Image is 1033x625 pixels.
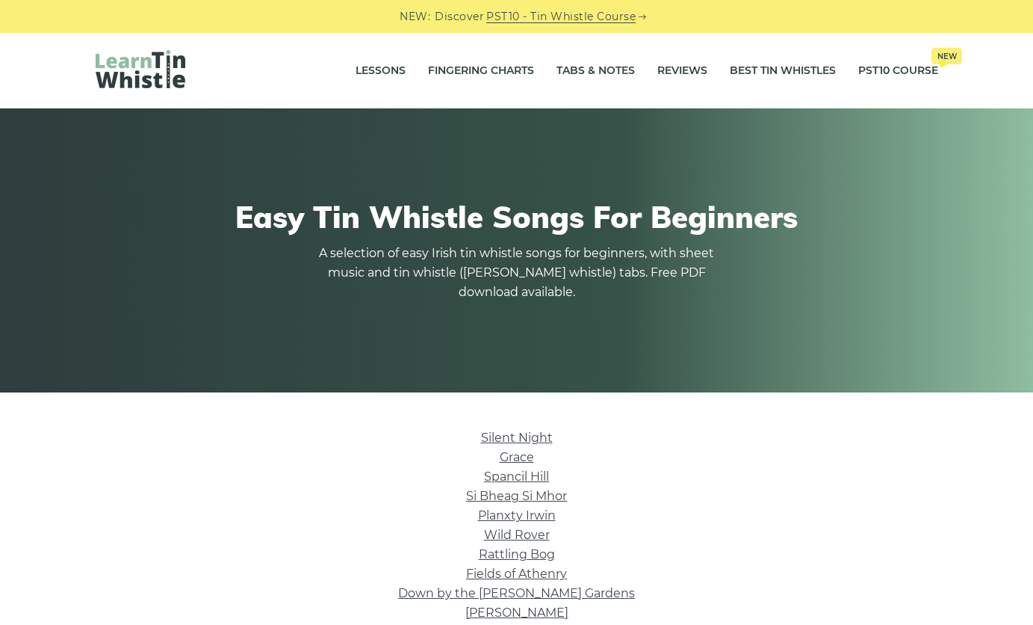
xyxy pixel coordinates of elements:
a: Down by the [PERSON_NAME] Gardens [398,586,635,600]
a: Wild Rover [484,528,550,542]
p: A selection of easy Irish tin whistle songs for beginners, with sheet music and tin whistle ([PER... [315,244,719,302]
a: Planxty Irwin [478,508,556,523]
a: Silent Night [481,431,553,445]
a: Si­ Bheag Si­ Mhor [466,489,567,503]
a: Reviews [657,52,707,90]
a: Tabs & Notes [556,52,635,90]
a: Spancil Hill [484,469,549,484]
a: Best Tin Whistles [730,52,836,90]
img: LearnTinWhistle.com [96,50,185,88]
a: [PERSON_NAME] [465,606,568,620]
a: Rattling Bog [479,547,555,561]
h1: Easy Tin Whistle Songs For Beginners [96,199,938,235]
a: PST10 CourseNew [858,52,938,90]
a: Fingering Charts [428,52,534,90]
a: Fields of Athenry [466,567,567,581]
a: Grace [500,450,534,464]
span: New [931,48,962,64]
a: Lessons [356,52,406,90]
